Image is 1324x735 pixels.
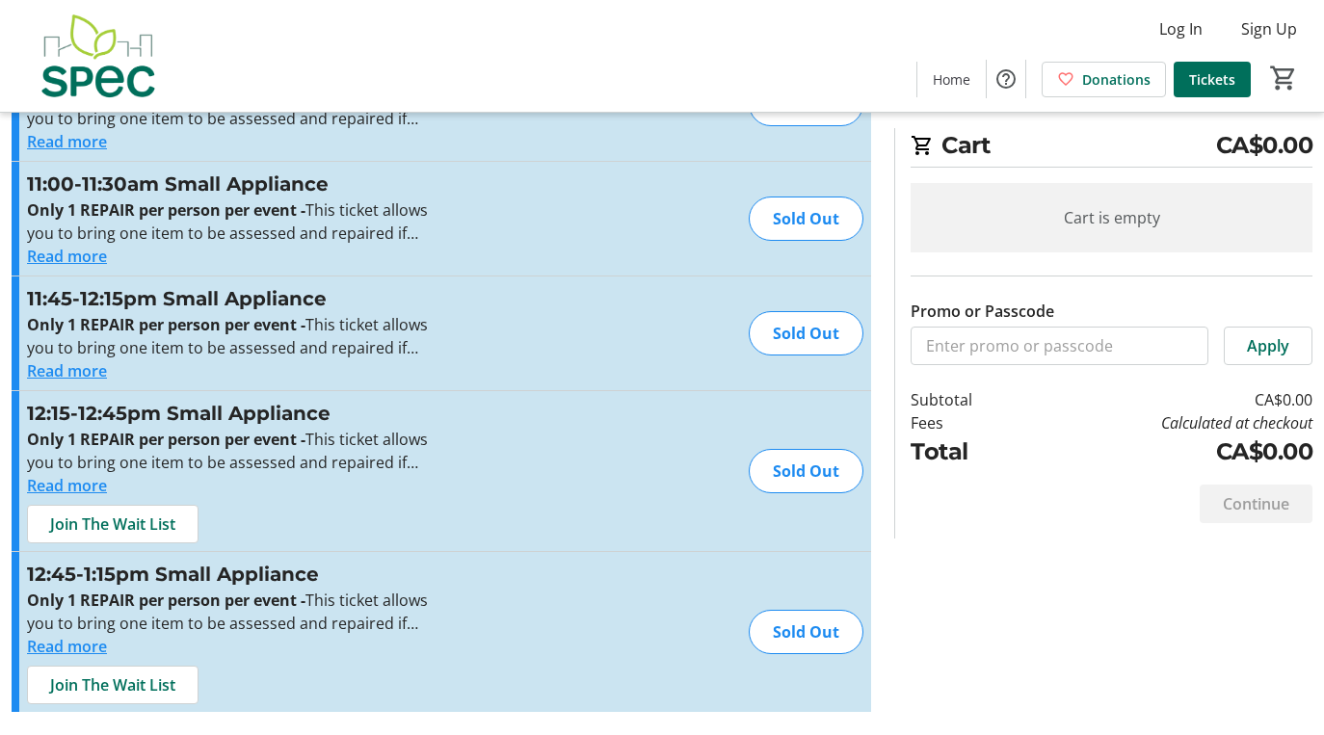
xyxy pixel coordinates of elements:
strong: Only 1 REPAIR per person per event - [27,314,305,335]
button: Read more [27,635,107,658]
div: Sold Out [749,197,863,241]
p: This ticket allows you to bring one item to be assessed and repaired if possible at the time stated. [27,198,448,245]
a: Tickets [1174,62,1251,97]
button: Read more [27,474,107,497]
button: Read more [27,130,107,153]
strong: Only 1 REPAIR per person per event - [27,199,305,221]
span: Tickets [1189,69,1235,90]
button: Read more [27,359,107,382]
h3: 11:00-11:30am Small Appliance [27,170,448,198]
div: Sold Out [749,449,863,493]
a: Donations [1042,62,1166,97]
span: Join The Wait List [50,512,175,536]
input: Enter promo or passcode [911,327,1208,365]
p: This ticket allows you to bring one item to be assessed and repaired if possible at the time stated. [27,589,448,635]
h3: 12:15-12:45pm Small Appliance [27,399,448,428]
td: Total [911,434,1027,469]
span: Log In [1159,17,1203,40]
td: CA$0.00 [1027,434,1312,469]
a: Home [917,62,986,97]
h3: 12:45-1:15pm Small Appliance [27,560,448,589]
span: Donations [1082,69,1151,90]
button: Cart [1266,61,1301,95]
td: CA$0.00 [1027,388,1312,411]
span: Apply [1247,334,1289,357]
span: Sign Up [1241,17,1297,40]
label: Promo or Passcode [911,300,1054,323]
button: Join The Wait List [27,505,199,543]
button: Sign Up [1226,13,1312,44]
h2: Cart [911,128,1312,168]
div: Sold Out [749,610,863,654]
td: Subtotal [911,388,1027,411]
strong: Only 1 REPAIR per person per event - [27,429,305,450]
p: This ticket allows you to bring one item to be assessed and repaired if possible at the time stated. [27,313,448,359]
td: Fees [911,411,1027,434]
h3: 11:45-12:15pm Small Appliance [27,284,448,313]
button: Log In [1144,13,1218,44]
button: Join The Wait List [27,666,199,704]
button: Apply [1224,327,1312,365]
button: Read more [27,245,107,268]
strong: Only 1 REPAIR per person per event - [27,590,305,611]
span: CA$0.00 [1216,128,1313,163]
p: This ticket allows you to bring one item to be assessed and repaired if possible at the time stated. [27,428,448,474]
div: Sold Out [749,311,863,355]
span: Home [933,69,970,90]
button: Help [987,60,1025,98]
td: Calculated at checkout [1027,411,1312,434]
img: SPEC's Logo [12,8,183,104]
div: Cart is empty [911,183,1312,252]
span: Join The Wait List [50,673,175,696]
